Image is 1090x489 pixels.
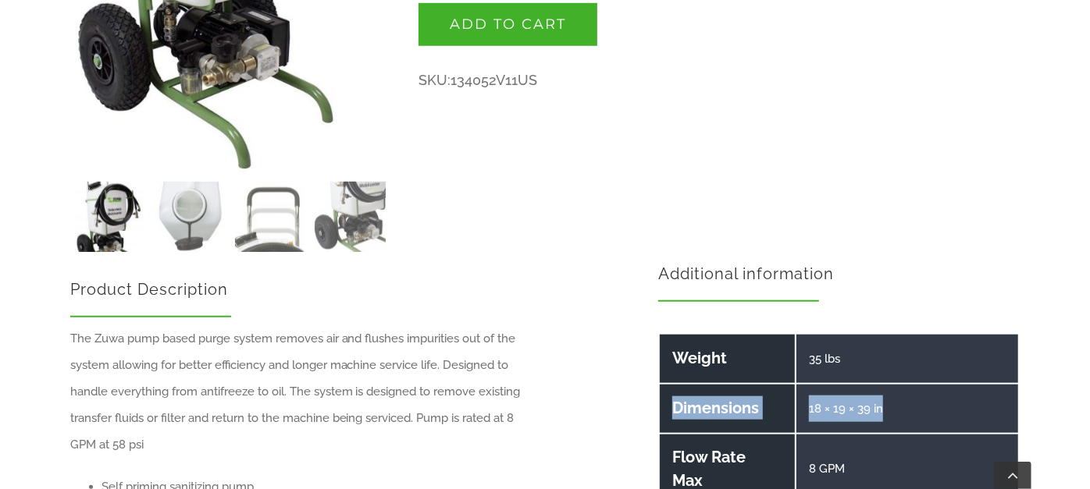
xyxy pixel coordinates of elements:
[660,335,795,383] th: Weight
[419,3,597,46] button: Add to cart
[658,264,1020,284] h2: Additional information
[315,182,386,253] img: 51tU56CS-L-100x100.jpg
[796,384,1018,433] td: 18 × 19 × 39 in
[235,182,306,253] img: 412bMda8GfL-100x100.jpg
[809,455,993,482] p: 8 GPM
[796,335,1018,383] td: 35 lbs
[451,72,537,88] span: 134052V11US
[70,325,531,458] p: The Zuwa pump based purge system removes air and flushes impurities out of the system allowing fo...
[75,182,146,253] img: 71iVGT58QDL._SL1500_-100x100.jpg
[419,65,971,97] p: SKU:
[155,182,226,253] img: 31pAk2CsRDL-100x100.jpg
[660,384,795,433] th: Dimensions
[70,279,531,299] h2: Product Description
